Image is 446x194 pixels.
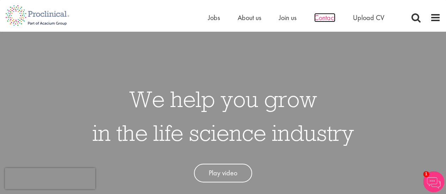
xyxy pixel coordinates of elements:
a: About us [238,13,261,22]
a: Upload CV [353,13,384,22]
a: Jobs [208,13,220,22]
h1: We help you grow in the life science industry [92,82,354,150]
a: Play video [194,164,252,182]
img: Chatbot [423,171,444,192]
a: Join us [279,13,297,22]
a: Contact [314,13,335,22]
span: 1 [423,171,429,177]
